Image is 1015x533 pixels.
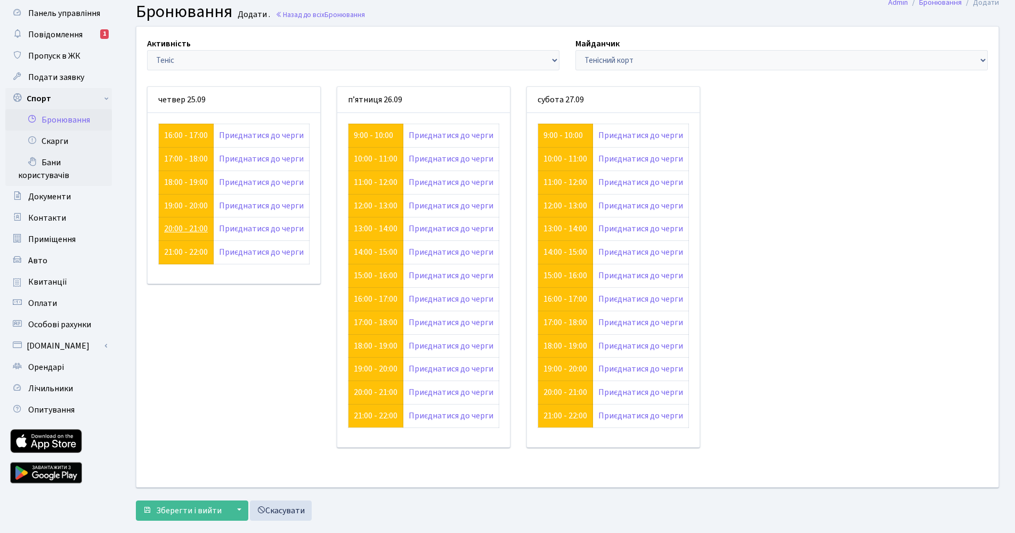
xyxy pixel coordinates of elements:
span: Оплати [28,297,57,309]
a: Приєднатися до черги [409,293,493,305]
a: Повідомлення1 [5,24,112,45]
a: 21:00 - 22:00 [354,410,397,422]
span: Повідомлення [28,29,83,41]
a: Приєднатися до черги [409,270,493,281]
span: Лічильники [28,383,73,394]
a: Скасувати [250,500,312,521]
a: 15:00 - 16:00 [354,270,397,281]
a: 10:00 - 11:00 [354,153,397,165]
div: 1 [100,29,109,39]
a: 16:00 - 17:00 [543,293,587,305]
a: Приєднатися до черги [598,293,683,305]
a: Приєднатися до черги [409,200,493,212]
a: Приєднатися до черги [409,410,493,422]
a: Авто [5,250,112,271]
a: Особові рахунки [5,314,112,335]
a: 10:00 - 11:00 [543,153,587,165]
span: Панель управління [28,7,100,19]
a: Бани користувачів [5,152,112,186]
a: 20:00 - 21:00 [164,223,208,235]
div: четвер 25.09 [148,87,320,113]
a: Приміщення [5,229,112,250]
a: Приєднатися до черги [598,317,683,328]
a: Приєднатися до черги [598,176,683,188]
a: 19:00 - 20:00 [543,363,587,375]
a: 19:00 - 20:00 [354,363,397,375]
a: 18:00 - 19:00 [164,176,208,188]
a: Приєднатися до черги [598,153,683,165]
a: 9:00 - 10:00 [354,130,393,141]
a: 21:00 - 22:00 [164,246,208,258]
span: Опитування [28,404,75,416]
a: 9:00 - 10:00 [543,130,583,141]
span: Приміщення [28,233,76,245]
a: Приєднатися до черги [409,363,493,375]
a: Квитанції [5,271,112,293]
a: Оплати [5,293,112,314]
a: Документи [5,186,112,207]
a: Бронювання [5,109,112,131]
span: Квитанції [28,276,67,288]
div: субота 27.09 [527,87,700,113]
a: Приєднатися до черги [598,130,683,141]
a: 14:00 - 15:00 [354,246,397,258]
a: Приєднатися до черги [409,317,493,328]
a: Приєднатися до черги [219,200,304,212]
span: Подати заявку [28,71,84,83]
a: 15:00 - 16:00 [543,270,587,281]
a: 14:00 - 15:00 [543,246,587,258]
a: Приєднатися до черги [409,223,493,235]
a: 18:00 - 19:00 [543,340,587,352]
a: Приєднатися до черги [598,270,683,281]
a: Орендарі [5,357,112,378]
a: 17:00 - 18:00 [354,317,397,328]
a: 12:00 - 13:00 [354,200,397,212]
a: 19:00 - 20:00 [164,200,208,212]
a: Приєднатися до черги [409,340,493,352]
a: Контакти [5,207,112,229]
a: Панель управління [5,3,112,24]
a: 16:00 - 17:00 [164,130,208,141]
a: Назад до всіхБронювання [275,10,365,20]
a: Спорт [5,88,112,109]
a: Приєднатися до черги [219,246,304,258]
a: 21:00 - 22:00 [543,410,587,422]
a: 20:00 - 21:00 [543,386,587,398]
span: Авто [28,255,47,266]
label: Майданчик [575,37,620,50]
a: Приєднатися до черги [219,176,304,188]
span: Зберегти і вийти [156,505,222,516]
a: Лічильники [5,378,112,399]
span: Бронювання [324,10,365,20]
a: 11:00 - 12:00 [543,176,587,188]
a: 16:00 - 17:00 [354,293,397,305]
a: 13:00 - 14:00 [354,223,397,235]
a: 17:00 - 18:00 [543,317,587,328]
a: Приєднатися до черги [598,386,683,398]
span: Документи [28,191,71,203]
a: Приєднатися до черги [598,223,683,235]
a: Пропуск в ЖК [5,45,112,67]
div: п’ятниця 26.09 [337,87,510,113]
a: Приєднатися до черги [409,386,493,398]
a: Скарги [5,131,112,152]
a: Приєднатися до черги [409,153,493,165]
a: 17:00 - 18:00 [164,153,208,165]
a: Приєднатися до черги [219,153,304,165]
a: Приєднатися до черги [598,246,683,258]
a: 12:00 - 13:00 [543,200,587,212]
a: 11:00 - 12:00 [354,176,397,188]
span: Особові рахунки [28,319,91,330]
a: Приєднатися до черги [409,130,493,141]
a: Приєднатися до черги [598,340,683,352]
a: Приєднатися до черги [598,363,683,375]
a: [DOMAIN_NAME] [5,335,112,357]
a: Приєднатися до черги [598,410,683,422]
label: Активність [147,37,191,50]
a: Приєднатися до черги [219,223,304,235]
a: Опитування [5,399,112,421]
span: Пропуск в ЖК [28,50,80,62]
a: Подати заявку [5,67,112,88]
a: Приєднатися до черги [598,200,683,212]
a: Приєднатися до черги [219,130,304,141]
